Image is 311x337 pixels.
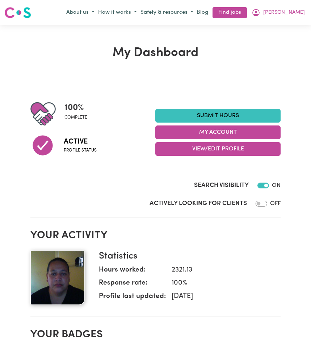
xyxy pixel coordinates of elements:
[166,265,275,276] dd: 2321.13
[64,101,87,114] span: 100 %
[99,265,166,278] dt: Hours worked:
[64,114,87,121] span: complete
[30,46,281,61] h1: My Dashboard
[270,201,281,206] span: OFF
[30,251,85,305] img: Your profile picture
[213,7,247,18] a: Find jobs
[250,7,307,19] button: My Account
[99,291,166,305] dt: Profile last updated:
[64,136,97,147] span: Active
[139,7,195,19] button: Safety & resources
[64,147,97,154] span: Profile status
[99,278,166,291] dt: Response rate:
[272,183,281,188] span: ON
[4,6,31,19] img: Careseekers logo
[96,7,139,19] button: How it works
[64,7,96,19] button: About us
[195,7,210,18] a: Blog
[64,101,93,127] div: Profile completeness: 100%
[194,181,249,190] label: Search Visibility
[166,278,275,289] dd: 100 %
[99,251,275,262] h3: Statistics
[155,109,281,123] a: Submit Hours
[166,291,275,302] dd: [DATE]
[155,125,281,139] button: My Account
[155,142,281,156] button: View/Edit Profile
[150,199,247,208] label: Actively Looking for Clients
[263,9,305,17] span: [PERSON_NAME]
[4,4,31,21] a: Careseekers logo
[30,230,281,242] h2: Your activity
